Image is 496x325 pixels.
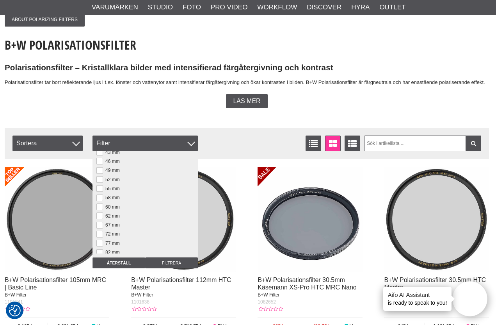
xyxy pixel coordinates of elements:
[258,299,276,305] span: 1082652
[92,257,145,268] input: Återställ
[131,277,231,291] a: B+W Polarisationsfilter 112mm HTC Master
[183,2,201,12] a: Foto
[92,2,138,12] a: Varumärken
[258,277,356,291] a: B+W Polarisationsfilter 30.5mm Käsemann XS-Pro HTC MRC Nano
[12,136,83,151] span: Sortera
[5,79,489,87] p: Polarisationsfilter tar bort reflekterande ljus i t.ex. fönster och vattenytor samt intensifierar...
[258,167,362,271] img: B+W Polarisationsfilter 30.5mm Käsemann XS-Pro HTC MRC Nano
[5,36,489,54] h1: B+W Polarisationsfilter
[103,241,120,246] label: 77 mm
[5,299,23,305] span: 1101241
[103,168,120,173] label: 49 mm
[131,305,156,312] div: Kundbetyg: 0
[325,136,341,151] a: Fönstervisning
[103,222,120,228] label: 67 mm
[5,277,106,291] a: B+W Polarisationsfilter 105mm MRC | Basic Line
[103,250,120,255] label: 82 mm
[388,291,447,299] h4: Aifo AI Assistant
[5,62,489,73] h2: Polarisationsfilter – Kristallklara bilder med intensifierad färgåtergivning och kontrast
[5,305,30,312] div: Kundbetyg: 0
[9,304,21,318] button: Samtyckesinställningar
[351,2,370,12] a: Hyra
[383,287,452,311] div: is ready to speak to you!
[5,292,27,298] span: B+W Filter
[9,305,21,316] img: Revisit consent button
[103,195,120,200] label: 58 mm
[103,177,120,182] label: 52 mm
[103,204,120,210] label: 60 mm
[233,98,260,105] span: Läs mer
[379,2,405,12] a: Outlet
[148,2,173,12] a: Studio
[466,136,481,151] a: Filtrera
[257,2,297,12] a: Workflow
[307,2,341,12] a: Discover
[345,136,360,151] a: Utökad listvisning
[103,231,120,237] label: 72 mm
[258,305,283,312] div: Kundbetyg: 0
[384,277,486,291] a: B+W Polarisationsfilter 30.5mm HTC Master
[103,150,120,155] label: 43 mm
[306,136,321,151] a: Listvisning
[384,167,489,271] img: B+W Polarisationsfilter 30.5mm HTC Master
[131,292,153,298] span: B+W Filter
[364,136,481,151] input: Sök i artikellista ...
[103,213,120,219] label: 62 mm
[92,136,198,151] div: Filter
[5,12,85,27] span: About Polarizing Filters
[145,257,198,268] input: Filtrera
[131,299,149,305] span: 1101638
[5,167,109,271] img: B+W Polarisationsfilter 105mm MRC | Basic Line
[211,2,247,12] a: Pro Video
[103,159,120,164] label: 46 mm
[258,292,279,298] span: B+W Filter
[103,186,120,191] label: 55 mm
